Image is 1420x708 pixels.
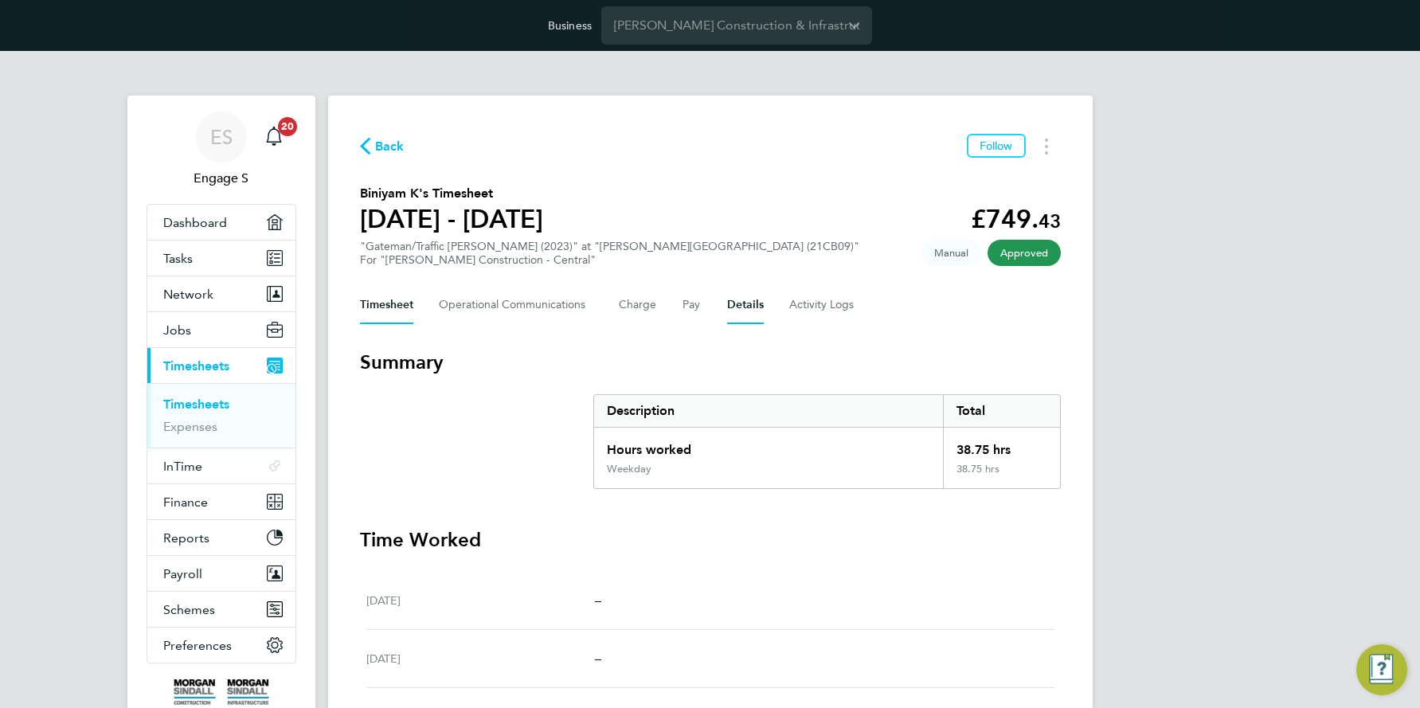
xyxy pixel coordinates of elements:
span: 43 [1039,209,1061,233]
a: 20 [258,111,290,162]
span: 20 [278,117,297,136]
button: InTime [147,448,295,483]
button: Charge [619,286,657,324]
img: morgansindall-logo-retina.png [174,679,269,705]
span: Payroll [163,566,202,581]
span: – [595,651,601,666]
button: Timesheets Menu [1032,134,1061,158]
button: Operational Communications [439,286,593,324]
span: Back [375,137,405,156]
button: Follow [967,134,1026,158]
div: [DATE] [366,649,596,668]
h1: [DATE] - [DATE] [360,203,543,235]
button: Jobs [147,312,295,347]
span: This timesheet has been approved. [988,240,1061,266]
div: For "[PERSON_NAME] Construction - Central" [360,253,859,267]
a: Expenses [163,419,217,434]
div: 38.75 hrs [943,463,1059,488]
button: Reports [147,520,295,555]
a: Tasks [147,241,295,276]
span: ES [210,127,233,147]
a: Go to home page [147,679,296,705]
button: Schemes [147,592,295,627]
span: Finance [163,495,208,510]
h2: Biniyam K's Timesheet [360,184,543,203]
button: Finance [147,484,295,519]
span: Tasks [163,251,193,266]
a: Timesheets [163,397,229,412]
button: Payroll [147,556,295,591]
span: Network [163,287,213,302]
div: Timesheets [147,383,295,448]
a: ESEngage S [147,111,296,188]
button: Back [360,136,405,156]
span: Dashboard [163,215,227,230]
div: Total [943,395,1059,427]
div: 38.75 hrs [943,428,1059,463]
span: Schemes [163,602,215,617]
button: Timesheet [360,286,413,324]
button: Pay [683,286,702,324]
span: – [595,593,601,608]
button: Engage Resource Center [1356,644,1407,695]
span: Timesheets [163,358,229,374]
app-decimal: £749. [971,204,1061,234]
span: Engage S [147,169,296,188]
span: InTime [163,459,202,474]
button: Preferences [147,628,295,663]
div: Summary [593,394,1061,489]
span: Reports [163,530,209,546]
button: Network [147,276,295,311]
h3: Summary [360,350,1061,375]
div: Weekday [607,463,651,475]
span: Jobs [163,323,191,338]
span: Preferences [163,638,232,653]
h3: Time Worked [360,527,1061,553]
div: [DATE] [366,591,596,610]
button: Details [727,286,764,324]
div: Description [594,395,944,427]
label: Business [548,18,592,33]
span: Follow [980,139,1013,153]
button: Activity Logs [789,286,856,324]
a: Dashboard [147,205,295,240]
button: Timesheets [147,348,295,383]
div: "Gateman/Traffic [PERSON_NAME] (2023)" at "[PERSON_NAME][GEOGRAPHIC_DATA] (21CB09)" [360,240,859,267]
span: This timesheet was manually created. [921,240,981,266]
div: Hours worked [594,428,944,463]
